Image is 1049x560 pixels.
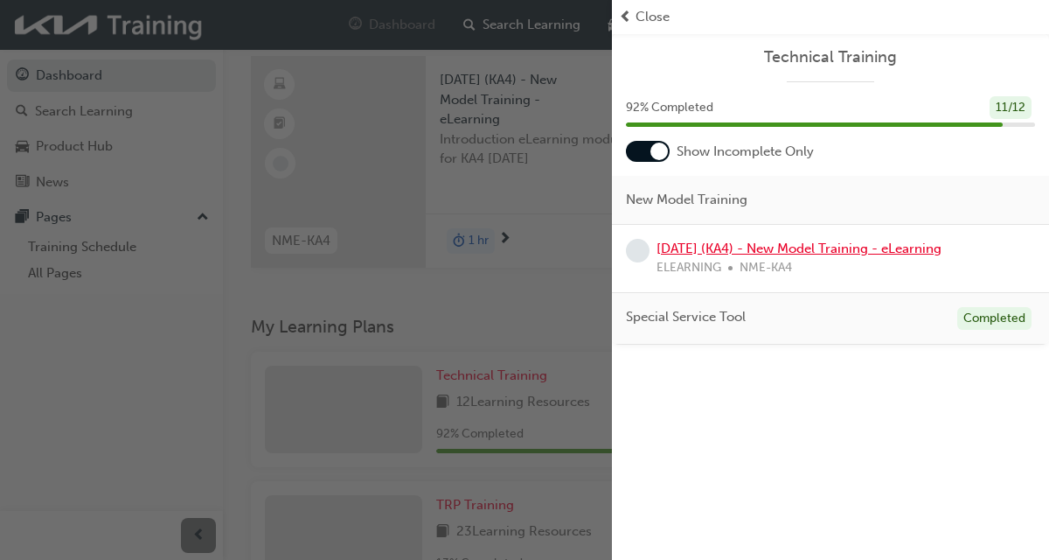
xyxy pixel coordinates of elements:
span: Special Service Tool [626,307,746,327]
div: 11 / 12 [990,96,1032,120]
span: 92 % Completed [626,98,713,118]
div: Completed [957,307,1032,331]
span: Close [636,7,670,27]
span: prev-icon [619,7,632,27]
a: Technical Training [626,47,1035,67]
span: learningRecordVerb_NONE-icon [626,239,650,262]
span: New Model Training [626,190,747,210]
button: prev-iconClose [619,7,1042,27]
span: Show Incomplete Only [677,142,814,162]
a: [DATE] (KA4) - New Model Training - eLearning [656,241,941,256]
span: NME-KA4 [740,258,792,278]
span: ELEARNING [656,258,721,278]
